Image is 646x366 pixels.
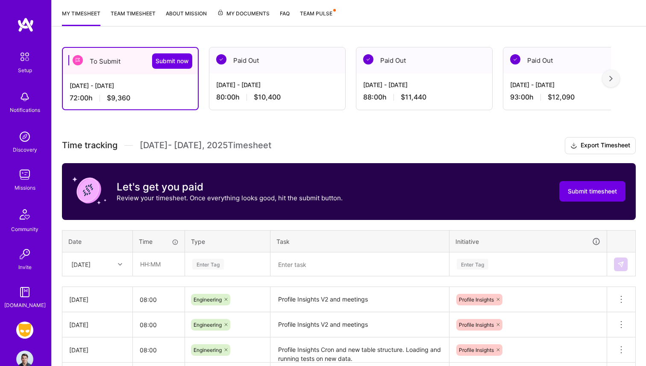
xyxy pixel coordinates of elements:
[14,322,35,339] a: Grindr: Mobile + BE + Cloud
[18,66,32,75] div: Setup
[133,339,185,361] input: HH:MM
[133,253,184,275] input: HH:MM
[16,246,33,263] img: Invite
[72,173,106,208] img: coin
[152,53,192,69] button: Submit now
[11,225,38,234] div: Community
[62,230,133,252] th: Date
[185,230,270,252] th: Type
[363,80,485,89] div: [DATE] - [DATE]
[363,54,373,64] img: Paid Out
[166,9,207,26] a: About Mission
[16,322,33,339] img: Grindr: Mobile + BE + Cloud
[459,296,494,303] span: Profile Insights
[559,181,625,202] button: Submit timesheet
[254,93,281,102] span: $10,400
[10,105,40,114] div: Notifications
[62,9,100,26] a: My timesheet
[63,48,198,74] div: To Submit
[617,261,624,268] img: Submit
[457,258,488,271] div: Enter Tag
[117,193,343,202] p: Review your timesheet. Once everything looks good, hit the submit button.
[459,347,494,353] span: Profile Insights
[194,296,222,303] span: Engineering
[271,338,448,362] textarea: Profile Insights Cron and new table structure. Loading and running tests on new data.
[16,166,33,183] img: teamwork
[300,10,332,17] span: Team Pulse
[16,128,33,145] img: discovery
[140,140,271,151] span: [DATE] - [DATE] , 2025 Timesheet
[459,322,494,328] span: Profile Insights
[16,88,33,105] img: bell
[73,55,83,65] img: To Submit
[107,94,130,102] span: $9,360
[209,47,345,73] div: Paid Out
[503,47,639,73] div: Paid Out
[118,262,122,266] i: icon Chevron
[216,80,338,89] div: [DATE] - [DATE]
[69,320,126,329] div: [DATE]
[15,204,35,225] img: Community
[16,48,34,66] img: setup
[18,263,32,272] div: Invite
[300,9,335,26] a: Team Pulse
[510,54,520,64] img: Paid Out
[455,237,601,246] div: Initiative
[117,181,343,193] h3: Let's get you paid
[510,80,632,89] div: [DATE] - [DATE]
[194,322,222,328] span: Engineering
[17,17,34,32] img: logo
[70,81,191,90] div: [DATE] - [DATE]
[133,288,185,311] input: HH:MM
[133,313,185,336] input: HH:MM
[216,93,338,102] div: 80:00 h
[4,301,46,310] div: [DOMAIN_NAME]
[156,57,189,65] span: Submit now
[548,93,575,102] span: $12,090
[69,346,126,354] div: [DATE]
[271,288,448,311] textarea: Profile Insights V2 and meetings
[280,9,290,26] a: FAQ
[15,183,35,192] div: Missions
[510,93,632,102] div: 93:00 h
[216,54,226,64] img: Paid Out
[192,258,224,271] div: Enter Tag
[71,260,91,269] div: [DATE]
[217,9,270,26] a: My Documents
[62,140,117,151] span: Time tracking
[69,295,126,304] div: [DATE]
[401,93,426,102] span: $11,440
[270,230,449,252] th: Task
[16,284,33,301] img: guide book
[139,237,179,246] div: Time
[194,347,222,353] span: Engineering
[13,145,37,154] div: Discovery
[217,9,270,18] span: My Documents
[609,76,613,82] img: right
[70,94,191,102] div: 72:00 h
[363,93,485,102] div: 88:00 h
[565,137,636,154] button: Export Timesheet
[111,9,156,26] a: Team timesheet
[570,141,577,150] i: icon Download
[568,187,617,196] span: Submit timesheet
[271,313,448,337] textarea: Profile Insights V2 and meetings
[356,47,492,73] div: Paid Out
